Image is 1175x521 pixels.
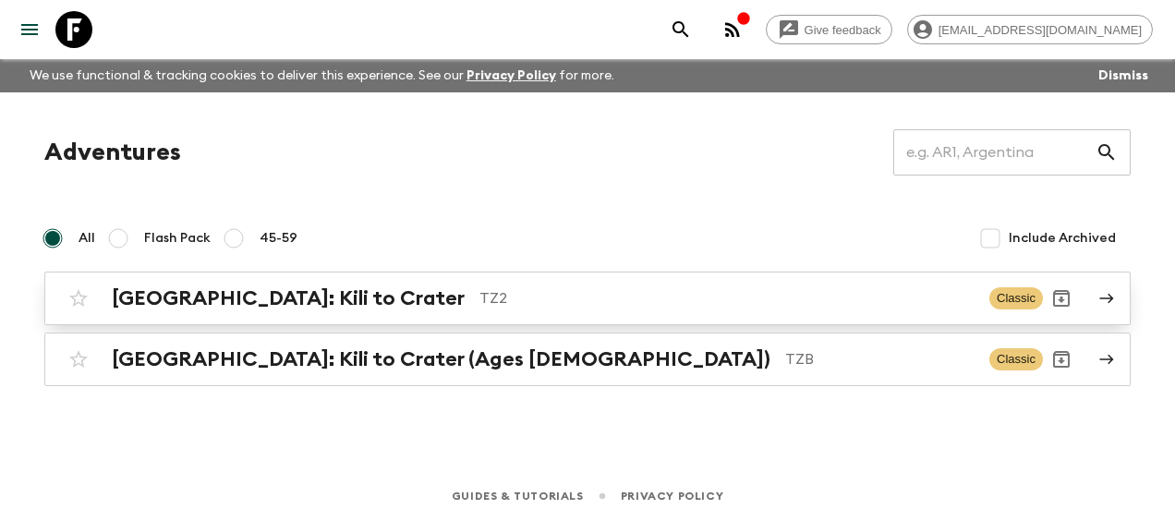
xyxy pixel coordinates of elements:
span: All [79,229,95,248]
a: Give feedback [766,15,892,44]
h1: Adventures [44,134,181,171]
p: TZ2 [479,287,975,309]
span: Include Archived [1009,229,1116,248]
a: Privacy Policy [621,486,723,506]
button: menu [11,11,48,48]
button: search adventures [662,11,699,48]
p: TZB [785,348,975,370]
span: Classic [989,348,1043,370]
h2: [GEOGRAPHIC_DATA]: Kili to Crater [112,286,465,310]
button: Dismiss [1094,63,1153,89]
span: Classic [989,287,1043,309]
a: Privacy Policy [466,69,556,82]
a: Guides & Tutorials [452,486,584,506]
span: Give feedback [794,23,891,37]
button: Archive [1043,280,1080,317]
input: e.g. AR1, Argentina [893,127,1096,178]
button: Archive [1043,341,1080,378]
h2: [GEOGRAPHIC_DATA]: Kili to Crater (Ages [DEMOGRAPHIC_DATA]) [112,347,770,371]
div: [EMAIL_ADDRESS][DOMAIN_NAME] [907,15,1153,44]
a: [GEOGRAPHIC_DATA]: Kili to CraterTZ2ClassicArchive [44,272,1131,325]
span: Flash Pack [144,229,211,248]
span: [EMAIL_ADDRESS][DOMAIN_NAME] [928,23,1152,37]
a: [GEOGRAPHIC_DATA]: Kili to Crater (Ages [DEMOGRAPHIC_DATA])TZBClassicArchive [44,333,1131,386]
span: 45-59 [260,229,297,248]
p: We use functional & tracking cookies to deliver this experience. See our for more. [22,59,622,92]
